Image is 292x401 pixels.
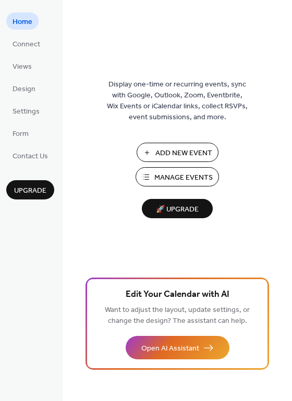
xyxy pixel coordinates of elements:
[126,287,229,302] span: Edit Your Calendar with AI
[13,106,40,117] span: Settings
[13,84,35,95] span: Design
[126,336,229,359] button: Open AI Assistant
[6,102,46,119] a: Settings
[6,147,54,164] a: Contact Us
[14,185,46,196] span: Upgrade
[136,167,219,186] button: Manage Events
[142,199,213,218] button: 🚀 Upgrade
[155,148,212,159] span: Add New Event
[6,124,35,142] a: Form
[6,57,38,74] a: Views
[6,80,42,97] a: Design
[105,303,250,328] span: Want to adjust the layout, update settings, or change the design? The assistant can help.
[107,79,248,123] span: Display one-time or recurring events, sync with Google, Outlook, Zoom, Eventbrite, Wix Events or ...
[6,35,46,52] a: Connect
[13,129,29,140] span: Form
[6,180,54,199] button: Upgrade
[141,343,199,354] span: Open AI Assistant
[154,172,213,183] span: Manage Events
[137,143,218,162] button: Add New Event
[6,12,39,30] a: Home
[13,39,40,50] span: Connect
[148,203,206,217] span: 🚀 Upgrade
[13,61,32,72] span: Views
[13,17,32,28] span: Home
[13,151,48,162] span: Contact Us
